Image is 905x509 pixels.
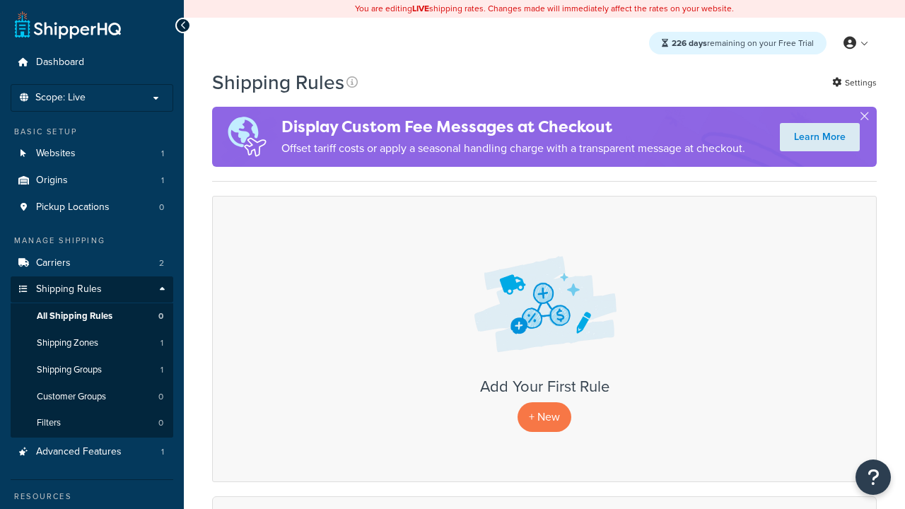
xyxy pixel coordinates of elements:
a: Shipping Rules [11,276,173,303]
li: Carriers [11,250,173,276]
span: Scope: Live [35,92,86,104]
div: Basic Setup [11,126,173,138]
span: Websites [36,148,76,160]
img: duties-banner-06bc72dcb5fe05cb3f9472aba00be2ae8eb53ab6f0d8bb03d382ba314ac3c341.png [212,107,281,167]
a: Origins 1 [11,168,173,194]
a: Learn More [780,123,860,151]
span: 1 [161,446,164,458]
a: Shipping Zones 1 [11,330,173,356]
li: Shipping Zones [11,330,173,356]
div: remaining on your Free Trial [649,32,827,54]
li: Advanced Features [11,439,173,465]
li: Filters [11,410,173,436]
h4: Display Custom Fee Messages at Checkout [281,115,745,139]
span: 1 [161,148,164,160]
span: 0 [158,417,163,429]
a: Filters 0 [11,410,173,436]
span: Customer Groups [37,391,106,403]
span: Dashboard [36,57,84,69]
span: Carriers [36,257,71,269]
a: All Shipping Rules 0 [11,303,173,329]
a: Pickup Locations 0 [11,194,173,221]
span: All Shipping Rules [37,310,112,322]
h1: Shipping Rules [212,69,344,96]
span: 0 [158,391,163,403]
a: Customer Groups 0 [11,384,173,410]
a: Dashboard [11,49,173,76]
li: Origins [11,168,173,194]
li: Shipping Rules [11,276,173,438]
h3: Add Your First Rule [227,378,862,395]
span: 1 [161,175,164,187]
span: 1 [160,364,163,376]
span: Origins [36,175,68,187]
a: Websites 1 [11,141,173,167]
p: Offset tariff costs or apply a seasonal handling charge with a transparent message at checkout. [281,139,745,158]
span: Shipping Rules [36,283,102,296]
div: Manage Shipping [11,235,173,247]
li: Websites [11,141,173,167]
div: Resources [11,491,173,503]
li: Shipping Groups [11,357,173,383]
li: Pickup Locations [11,194,173,221]
a: Advanced Features 1 [11,439,173,465]
span: Shipping Groups [37,364,102,376]
span: 0 [158,310,163,322]
span: 1 [160,337,163,349]
span: 0 [159,201,164,213]
a: ShipperHQ Home [15,11,121,39]
span: Pickup Locations [36,201,110,213]
b: LIVE [412,2,429,15]
strong: 226 days [672,37,707,49]
a: Settings [832,73,877,93]
li: Customer Groups [11,384,173,410]
span: Shipping Zones [37,337,98,349]
a: Carriers 2 [11,250,173,276]
span: Advanced Features [36,446,122,458]
li: All Shipping Rules [11,303,173,329]
span: 2 [159,257,164,269]
a: Shipping Groups 1 [11,357,173,383]
button: Open Resource Center [856,460,891,495]
span: Filters [37,417,61,429]
p: + New [518,402,571,431]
